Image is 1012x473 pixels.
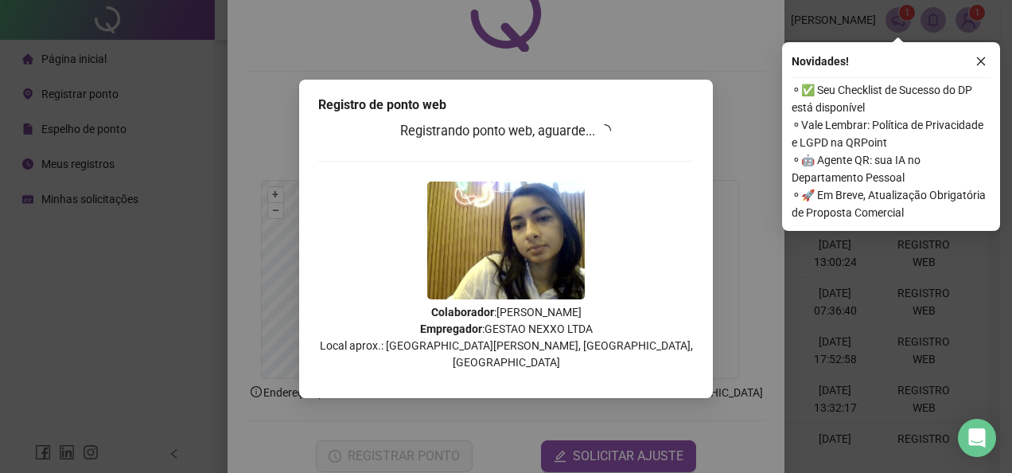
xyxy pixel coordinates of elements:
[975,56,987,67] span: close
[792,53,849,70] span: Novidades !
[427,182,585,299] img: Z
[792,81,991,116] span: ⚬ ✅ Seu Checklist de Sucesso do DP está disponível
[318,96,694,115] div: Registro de ponto web
[792,186,991,221] span: ⚬ 🚀 Em Breve, Atualização Obrigatória de Proposta Comercial
[318,304,694,371] p: : [PERSON_NAME] : GESTAO NEXXO LTDA Local aprox.: [GEOGRAPHIC_DATA][PERSON_NAME], [GEOGRAPHIC_DAT...
[792,116,991,151] span: ⚬ Vale Lembrar: Política de Privacidade e LGPD na QRPoint
[420,322,482,335] strong: Empregador
[792,151,991,186] span: ⚬ 🤖 Agente QR: sua IA no Departamento Pessoal
[958,419,996,457] div: Open Intercom Messenger
[318,121,694,142] h3: Registrando ponto web, aguarde...
[431,306,494,319] strong: Colaborador
[597,123,613,138] span: loading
